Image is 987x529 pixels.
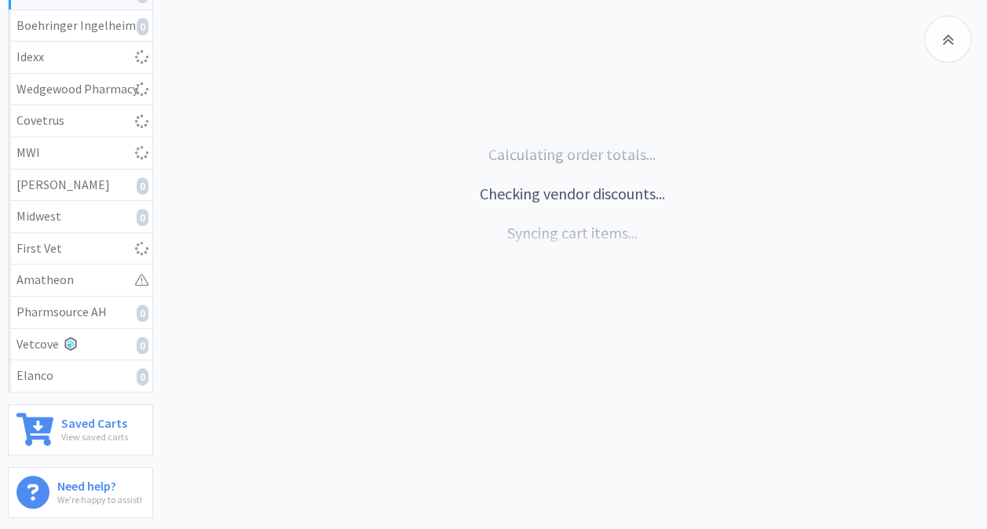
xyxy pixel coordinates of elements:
[9,105,152,137] a: Covetrus
[16,47,144,67] div: Idexx
[16,334,144,355] div: Vetcove
[9,329,152,361] a: Vetcove0
[137,209,148,226] i: 0
[137,18,148,35] i: 0
[9,10,152,42] a: Boehringer Ingelheim0
[16,302,144,323] div: Pharmsource AH
[9,42,152,74] a: Idexx
[9,201,152,233] a: Midwest0
[16,366,144,386] div: Elanco
[16,111,144,131] div: Covetrus
[9,233,152,265] a: First Vet
[137,305,148,322] i: 0
[16,270,144,290] div: Amatheon
[9,264,152,297] a: Amatheon
[9,297,152,329] a: Pharmsource AH0
[9,74,152,106] a: Wedgewood Pharmacy
[61,429,128,444] p: View saved carts
[57,492,142,507] p: We're happy to assist!
[8,404,153,455] a: Saved CartsView saved carts
[16,143,144,163] div: MWI
[57,476,142,492] h6: Need help?
[16,175,144,195] div: [PERSON_NAME]
[16,16,144,36] div: Boehringer Ingelheim
[16,239,144,259] div: First Vet
[137,368,148,385] i: 0
[9,360,152,392] a: Elanco0
[9,137,152,170] a: MWI
[16,79,144,100] div: Wedgewood Pharmacy
[137,177,148,195] i: 0
[16,206,144,227] div: Midwest
[9,170,152,202] a: [PERSON_NAME]0
[61,413,128,429] h6: Saved Carts
[137,337,148,354] i: 0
